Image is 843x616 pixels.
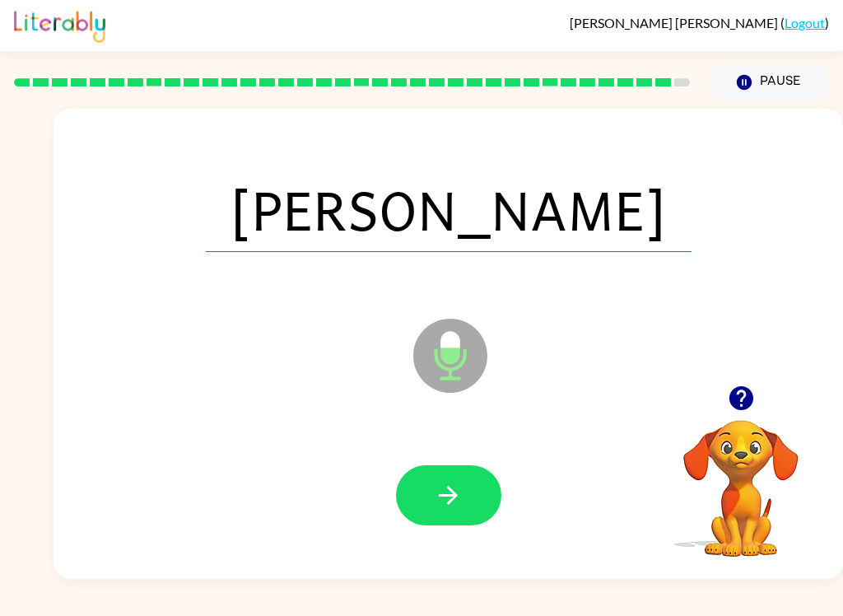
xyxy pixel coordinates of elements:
[570,15,829,30] div: ( )
[570,15,780,30] span: [PERSON_NAME] [PERSON_NAME]
[659,394,823,559] video: Your browser must support playing .mp4 files to use Literably. Please try using another browser.
[710,63,829,101] button: Pause
[14,7,105,43] img: Literably
[785,15,825,30] a: Logout
[206,166,692,252] span: [PERSON_NAME]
